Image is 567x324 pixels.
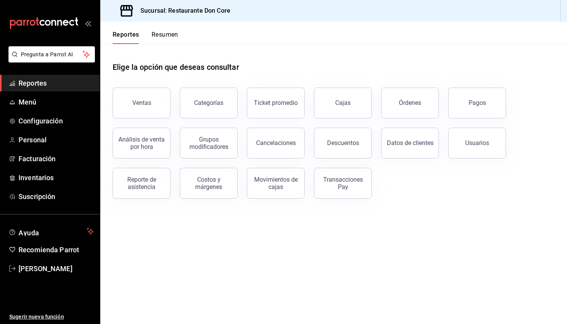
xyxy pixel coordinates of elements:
[448,128,506,159] button: Usuarios
[185,136,233,150] div: Grupos modificadores
[314,88,372,118] button: Cajas
[113,88,170,118] button: Ventas
[19,227,84,236] span: Ayuda
[8,46,95,62] button: Pregunta a Parrot AI
[247,88,305,118] button: Ticket promedio
[19,78,94,88] span: Reportes
[19,116,94,126] span: Configuración
[85,20,91,26] button: open_drawer_menu
[19,172,94,183] span: Inventarios
[247,128,305,159] button: Cancelaciones
[113,31,139,44] button: Reportes
[381,128,439,159] button: Datos de clientes
[5,56,95,64] a: Pregunta a Parrot AI
[399,99,421,106] div: Órdenes
[381,88,439,118] button: Órdenes
[247,168,305,199] button: Movimientos de cajas
[319,176,367,191] div: Transacciones Pay
[314,168,372,199] button: Transacciones Pay
[327,139,359,147] div: Descuentos
[469,99,486,106] div: Pagos
[335,99,351,106] div: Cajas
[314,128,372,159] button: Descuentos
[19,135,94,145] span: Personal
[180,128,238,159] button: Grupos modificadores
[19,191,94,202] span: Suscripción
[448,88,506,118] button: Pagos
[113,61,239,73] h1: Elige la opción que deseas consultar
[134,6,230,15] h3: Sucursal: Restaurante Don Core
[180,168,238,199] button: Costos y márgenes
[132,99,151,106] div: Ventas
[465,139,489,147] div: Usuarios
[254,99,298,106] div: Ticket promedio
[180,88,238,118] button: Categorías
[113,128,170,159] button: Análisis de venta por hora
[19,263,94,274] span: [PERSON_NAME]
[194,99,223,106] div: Categorías
[118,136,165,150] div: Análisis de venta por hora
[9,313,94,321] span: Sugerir nueva función
[387,139,434,147] div: Datos de clientes
[256,139,296,147] div: Cancelaciones
[252,176,300,191] div: Movimientos de cajas
[152,31,178,44] button: Resumen
[118,176,165,191] div: Reporte de asistencia
[19,245,94,255] span: Recomienda Parrot
[113,31,178,44] div: navigation tabs
[113,168,170,199] button: Reporte de asistencia
[21,51,83,59] span: Pregunta a Parrot AI
[19,97,94,107] span: Menú
[19,154,94,164] span: Facturación
[185,176,233,191] div: Costos y márgenes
